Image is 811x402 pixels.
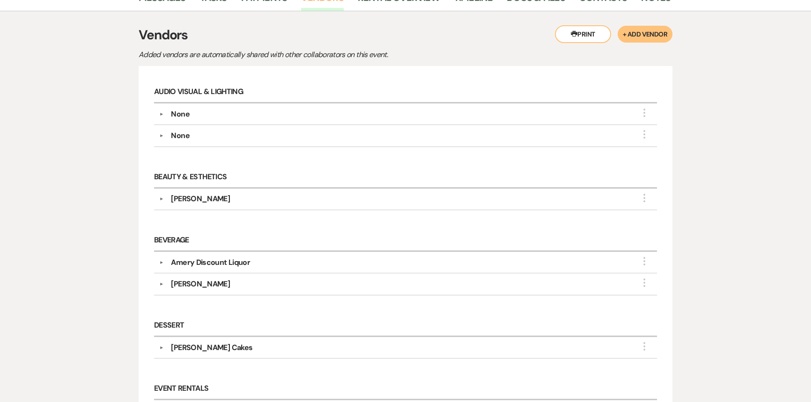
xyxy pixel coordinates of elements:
div: [PERSON_NAME] [171,193,230,205]
button: + Add Vendor [618,26,672,43]
button: ▼ [155,197,167,201]
h6: Beauty & Esthetics [154,167,657,189]
div: None [171,109,189,120]
div: [PERSON_NAME] [171,278,230,290]
button: ▼ [155,345,167,350]
p: Added vendors are automatically shared with other collaborators on this event. [139,49,466,61]
div: Amery Discount Liquor [171,257,250,268]
h6: Audio Visual & Lighting [154,81,657,103]
h6: Dessert [154,315,657,337]
div: None [171,130,189,141]
button: ▼ [155,112,167,117]
button: ▼ [155,282,167,286]
button: ▼ [155,260,167,265]
button: Print [555,25,611,43]
h3: Vendors [139,25,672,45]
button: ▼ [155,133,167,138]
div: [PERSON_NAME] Cakes [171,342,252,353]
h6: Event Rentals [154,378,657,400]
h6: Beverage [154,230,657,252]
